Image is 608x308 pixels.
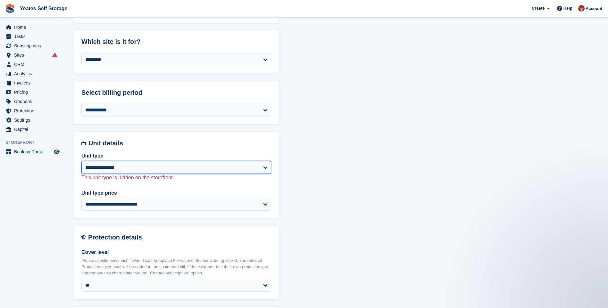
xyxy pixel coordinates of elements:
[3,97,61,106] a: menu
[14,69,53,78] span: Analytics
[3,51,61,60] a: menu
[14,116,53,125] span: Settings
[14,97,53,106] span: Coupons
[14,32,53,41] span: Tasks
[5,4,15,13] img: stora-icon-8386f47178a22dfd0bd8f6a31ec36ba5ce8667c1dd55bd0f319d3a0aa187defe.svg
[3,23,61,32] a: menu
[578,5,585,12] img: Wendie Tanner
[3,125,61,134] a: menu
[14,125,53,134] span: Capital
[3,32,61,41] a: menu
[14,78,53,87] span: Invoices
[14,51,53,60] span: Sites
[563,5,572,12] span: Help
[14,23,53,32] span: Home
[53,148,61,156] a: Preview store
[81,234,86,241] img: insurance-details-icon-731ffda60807649b61249b889ba3c5e2b5c27d34e2e1fb37a309f0fde93ff34a.svg
[81,248,271,256] label: Cover level
[3,147,61,156] a: menu
[14,88,53,97] span: Pricing
[52,53,57,58] i: Smart entry sync failures have occurred
[586,5,602,12] span: Account
[3,78,61,87] a: menu
[532,5,545,12] span: Create
[3,69,61,78] a: menu
[3,106,61,115] a: menu
[88,234,271,241] h2: Protection details
[3,60,61,69] a: menu
[14,106,53,115] span: Protection
[14,147,53,156] span: Booking Portal
[81,152,271,160] label: Unit type
[14,41,53,50] span: Subscriptions
[81,189,271,197] label: Unit type price
[3,41,61,50] a: menu
[81,89,271,96] h2: Select billing period
[17,3,70,14] a: Yeates Self Storage
[14,60,53,69] span: CRM
[6,139,64,146] span: Storefront
[81,140,86,147] img: unit-details-icon-595b0c5c156355b767ba7b61e002efae458ec76ed5ec05730b8e856ff9ea34a9.svg
[81,257,271,276] p: Please specify how much it would cost to replace the value of the items being stored. The relevan...
[3,116,61,125] a: menu
[3,88,61,97] a: menu
[81,38,271,45] h2: Which site is it for?
[88,140,271,147] h2: Unit details
[81,174,271,182] p: This unit type is hidden on the storefront.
